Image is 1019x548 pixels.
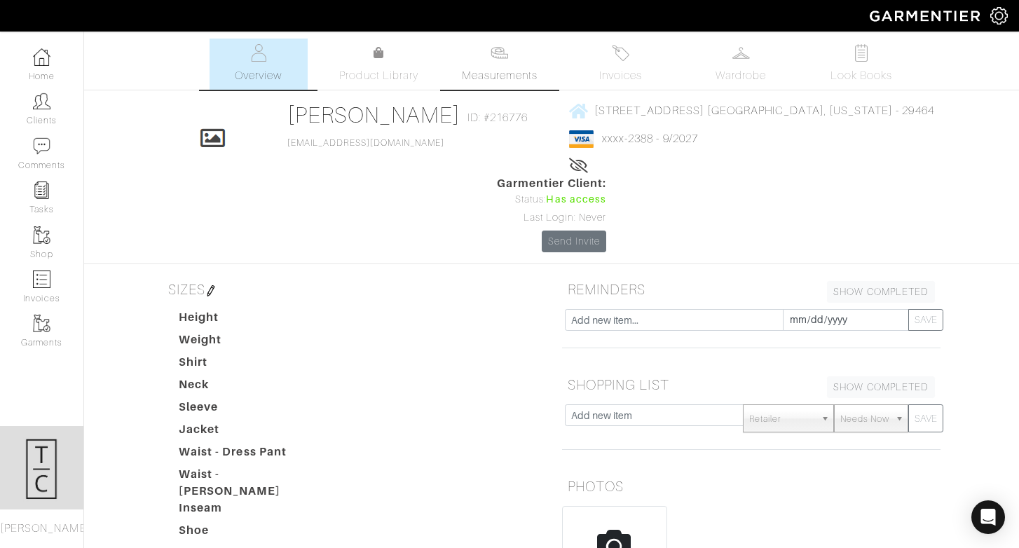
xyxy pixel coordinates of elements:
img: garmentier-logo-header-white-b43fb05a5012e4ada735d5af1a66efaba907eab6374d6393d1fbf88cb4ef424d.png [863,4,990,28]
span: Look Books [830,67,893,84]
span: ID: #216776 [467,109,528,126]
dt: Jacket [168,421,328,444]
img: measurements-466bbee1fd09ba9460f595b01e5d73f9e2bff037440d3c8f018324cb6cdf7a4a.svg [491,44,508,62]
img: clients-icon-6bae9207a08558b7cb47a8932f037763ab4055f8c8b6bfacd5dc20c3e0201464.png [33,93,50,110]
img: comment-icon-a0a6a9ef722e966f86d9cbdc48e553b5cf19dbc54f86b18d962a5391bc8f6eb6.png [33,137,50,155]
a: Measurements [451,39,549,90]
span: [STREET_ADDRESS] [GEOGRAPHIC_DATA], [US_STATE] - 29464 [594,104,934,117]
a: xxxx-2388 - 9/2027 [602,132,698,145]
dt: Weight [168,331,328,354]
img: reminder-icon-8004d30b9f0a5d33ae49ab947aed9ed385cf756f9e5892f1edd6e32f2345188e.png [33,181,50,199]
dt: Height [168,309,328,331]
img: basicinfo-40fd8af6dae0f16599ec9e87c0ef1c0a1fdea2edbe929e3d69a839185d80c458.svg [249,44,267,62]
dt: Waist - Dress Pant [168,444,328,466]
div: Open Intercom Messenger [971,500,1005,534]
img: garments-icon-b7da505a4dc4fd61783c78ac3ca0ef83fa9d6f193b1c9dc38574b1d14d53ca28.png [33,315,50,332]
img: wardrobe-487a4870c1b7c33e795ec22d11cfc2ed9d08956e64fb3008fe2437562e282088.svg [732,44,750,62]
h5: PHOTOS [562,472,941,500]
a: Send Invite [542,231,606,252]
dt: Shirt [168,354,328,376]
a: Overview [210,39,308,90]
img: visa-934b35602734be37eb7d5d7e5dbcd2044c359bf20a24dc3361ca3fa54326a8a7.png [569,130,594,148]
img: orders-27d20c2124de7fd6de4e0e44c1d41de31381a507db9b33961299e4e07d508b8c.svg [612,44,629,62]
a: [PERSON_NAME] [287,102,460,128]
a: Invoices [571,39,669,90]
img: todo-9ac3debb85659649dc8f770b8b6100bb5dab4b48dedcbae339e5042a72dfd3cc.svg [853,44,870,62]
dt: Neck [168,376,328,399]
span: Retailer [749,405,815,433]
a: SHOW COMPLETED [827,376,935,398]
a: Wardrobe [692,39,790,90]
a: SHOW COMPLETED [827,281,935,303]
a: Look Books [812,39,910,90]
span: Product Library [339,67,418,84]
div: Status: [497,192,606,207]
dt: Waist - [PERSON_NAME] [168,466,328,500]
span: Invoices [599,67,642,84]
div: Last Login: Never [497,210,606,226]
span: Has access [546,192,606,207]
button: SAVE [908,309,943,331]
span: Wardrobe [716,67,766,84]
span: Garmentier Client: [497,175,606,192]
span: Measurements [462,67,538,84]
dt: Inseam [168,500,328,522]
img: pen-cf24a1663064a2ec1b9c1bd2387e9de7a2fa800b781884d57f21acf72779bad2.png [205,285,217,296]
input: Add new item... [565,309,784,331]
a: [STREET_ADDRESS] [GEOGRAPHIC_DATA], [US_STATE] - 29464 [569,102,934,119]
img: garments-icon-b7da505a4dc4fd61783c78ac3ca0ef83fa9d6f193b1c9dc38574b1d14d53ca28.png [33,226,50,244]
span: Overview [235,67,282,84]
dt: Sleeve [168,399,328,421]
img: gear-icon-white-bd11855cb880d31180b6d7d6211b90ccbf57a29d726f0c71d8c61bd08dd39cc2.png [990,7,1008,25]
a: [EMAIL_ADDRESS][DOMAIN_NAME] [287,138,444,148]
img: orders-icon-0abe47150d42831381b5fb84f609e132dff9fe21cb692f30cb5eec754e2cba89.png [33,270,50,288]
span: Needs Now [840,405,889,433]
h5: REMINDERS [562,275,941,303]
a: Product Library [330,45,428,84]
h5: SHOPPING LIST [562,371,941,399]
input: Add new item [565,404,744,426]
button: SAVE [908,404,943,432]
h5: SIZES [163,275,541,303]
img: dashboard-icon-dbcd8f5a0b271acd01030246c82b418ddd0df26cd7fceb0bd07c9910d44c42f6.png [33,48,50,66]
dt: Shoe [168,522,328,544]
